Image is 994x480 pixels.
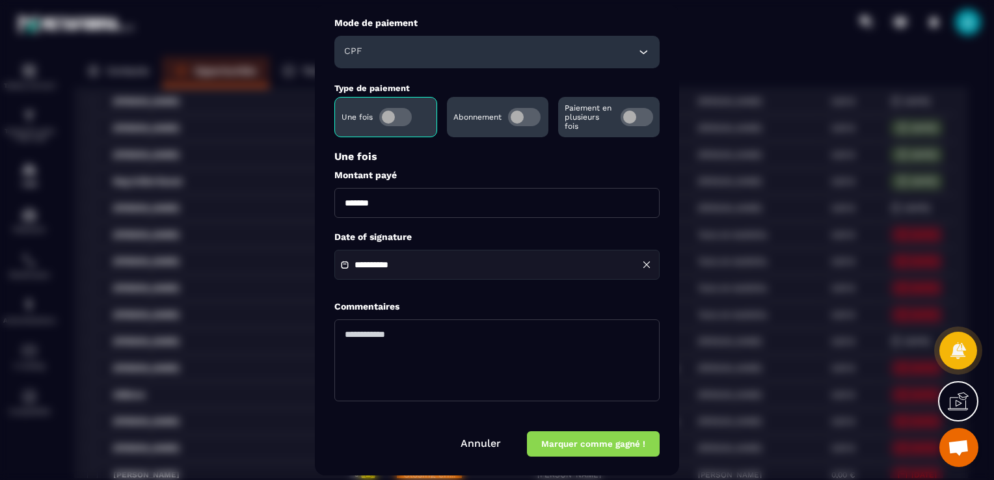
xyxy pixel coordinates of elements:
[334,17,660,29] label: Mode de paiement
[939,428,978,467] a: Ouvrir le chat
[565,103,614,131] p: Paiement en plusieurs fois
[334,231,660,243] label: Date of signature
[334,150,660,163] p: Une fois
[527,431,660,457] button: Marquer comme gagné !
[342,113,373,122] p: Une fois
[461,437,501,449] a: Annuler
[334,169,660,181] label: Montant payé
[334,83,410,93] label: Type de paiement
[453,113,502,122] p: Abonnement
[334,300,399,313] label: Commentaires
